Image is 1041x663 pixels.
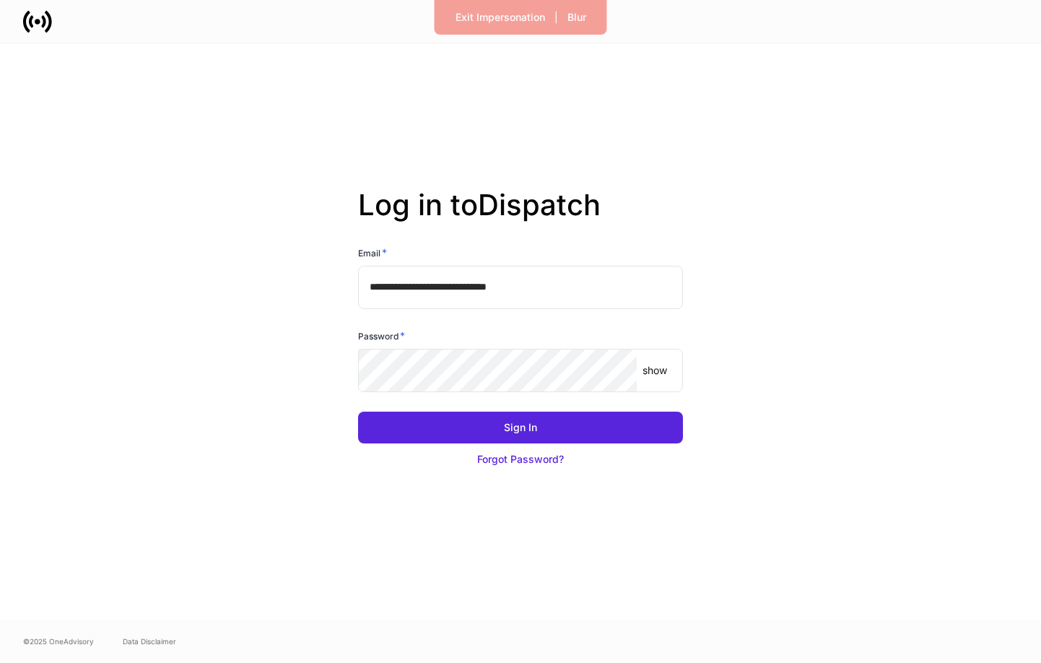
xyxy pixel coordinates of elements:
div: Forgot Password? [477,452,564,467]
div: Sign In [504,420,537,435]
a: Data Disclaimer [123,636,176,647]
button: Exit Impersonation [446,6,554,29]
h6: Email [358,246,387,260]
div: Exit Impersonation [456,10,545,25]
span: © 2025 OneAdvisory [23,636,94,647]
div: Blur [567,10,586,25]
h2: Log in to Dispatch [358,188,683,246]
button: Blur [558,6,596,29]
h6: Password [358,329,405,343]
button: Sign In [358,412,683,443]
button: Forgot Password? [358,443,683,475]
p: show [643,363,667,378]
